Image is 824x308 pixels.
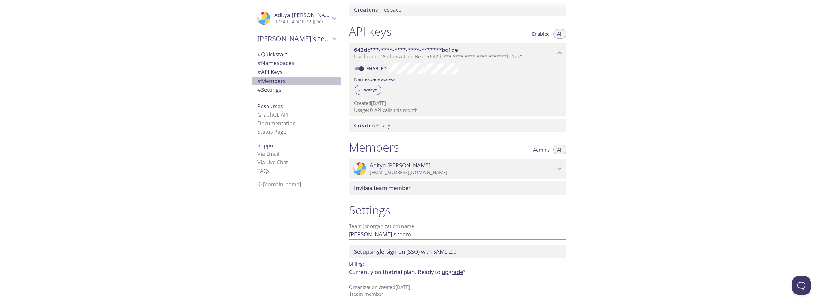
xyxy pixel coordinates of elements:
[354,107,561,114] p: Usage: 0 API calls this month
[252,30,341,47] div: Aditya's team
[370,162,431,169] span: Aditya [PERSON_NAME]
[252,50,341,59] div: Quickstart
[257,128,286,135] a: Status Page
[349,224,416,229] label: Team (or organization) name:
[257,77,261,85] span: #
[528,29,554,39] button: Enabled
[354,74,397,83] label: Namespace access:
[349,268,566,276] p: Currently on the plan.
[257,111,288,118] a: GraphQL API
[349,181,566,195] div: Invite a team member
[349,258,566,268] p: Billing:
[257,68,283,76] span: API Keys
[349,245,566,258] div: Setup SSO
[349,203,566,217] h1: Settings
[257,51,261,58] span: #
[257,59,294,67] span: Namespaces
[274,11,335,19] span: Aditya [PERSON_NAME]
[354,122,372,129] span: Create
[257,103,283,110] span: Resources
[354,248,370,255] span: Setup
[257,86,261,93] span: #
[257,86,281,93] span: Settings
[370,169,556,176] p: [EMAIL_ADDRESS][DOMAIN_NAME]
[257,150,279,157] a: Via Email
[257,167,270,174] a: FAQ
[257,51,287,58] span: Quickstart
[349,24,392,39] h1: API keys
[257,181,301,188] span: © [DOMAIN_NAME]
[252,8,341,29] div: Aditya Singh
[267,167,270,174] span: s
[257,59,261,67] span: #
[354,100,561,107] p: Created [DATE]
[257,142,277,149] span: Support
[274,19,330,25] p: [EMAIL_ADDRESS][DOMAIN_NAME]
[252,85,341,94] div: Team Settings
[257,120,296,127] a: Documentation
[349,159,566,179] div: Aditya Singh
[257,159,288,166] a: Via Live Chat
[354,184,369,191] span: Invite
[349,119,566,132] div: Create API Key
[418,268,465,275] span: Ready to ?
[553,29,566,39] button: All
[349,284,566,298] p: Organization created [DATE] 1 team member
[553,145,566,154] button: All
[257,34,330,43] span: [PERSON_NAME]'s team
[354,122,390,129] span: API key
[349,140,399,154] h1: Members
[355,85,381,95] div: wazye
[365,65,389,71] a: Enabled
[257,68,261,76] span: #
[252,68,341,77] div: API Keys
[360,87,381,93] span: wazye
[354,248,457,255] span: single-sign-on (SSO) with SAML 2.0
[529,145,554,154] button: Admins
[442,268,463,275] a: upgrade
[252,59,341,68] div: Namespaces
[792,276,811,295] iframe: Help Scout Beacon - Open
[252,77,341,86] div: Members
[391,268,402,275] span: trial
[257,77,286,85] span: Members
[354,184,411,191] span: a team member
